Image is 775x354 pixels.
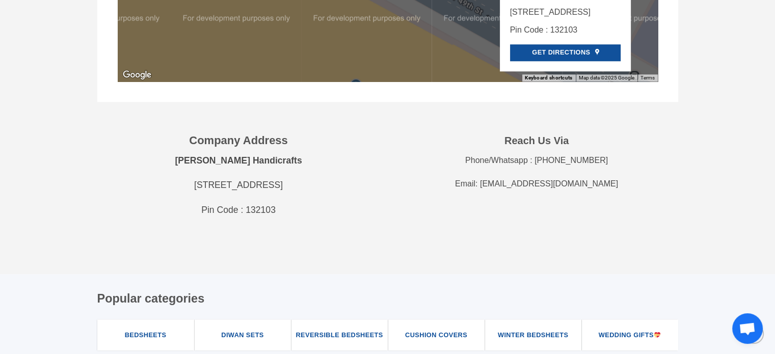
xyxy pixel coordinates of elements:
a: Wedding Gifts💝 [582,327,678,344]
p: [STREET_ADDRESS] [97,179,380,192]
span: Winter Bedsheets [498,330,568,340]
a: Open chat [732,313,763,344]
button: Keyboard shortcuts [525,74,572,81]
p: Phone/Whatsapp : [PHONE_NUMBER] [395,154,678,167]
a: Open this area in Google Maps (opens a new window) [120,68,154,81]
strong: Company Address [189,134,288,147]
span: Diwan Sets [221,330,263,340]
img: 💝 [654,332,661,338]
p: Pin Code : 132103 [510,26,621,34]
strong: Reach Us Via [504,135,569,146]
span: Map data ©2025 Google [579,75,634,80]
p: Email: [EMAIL_ADDRESS][DOMAIN_NAME] [395,177,678,190]
p: [STREET_ADDRESS] [510,9,621,16]
a: Terms (opens in new tab) [640,75,655,80]
span: Reversible Bedsheets [296,330,383,340]
a: Winter Bedsheets [485,327,581,344]
a: Get directions [510,44,621,61]
span: Bedsheets [125,330,167,340]
a: Reversible Bedsheets [291,327,388,344]
span: Cushion Covers [405,330,467,340]
p: Pin Code : 132103 [97,204,380,217]
h4: Popular categories [97,289,678,308]
img: Google [120,68,154,81]
a: Bedsheets [97,327,194,344]
span: Get directions [532,47,590,58]
span: Wedding Gifts [599,330,661,340]
a: Cushion Covers [388,327,485,344]
a: Diwan Sets [195,327,291,344]
strong: [PERSON_NAME] Handicrafts [175,155,302,166]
